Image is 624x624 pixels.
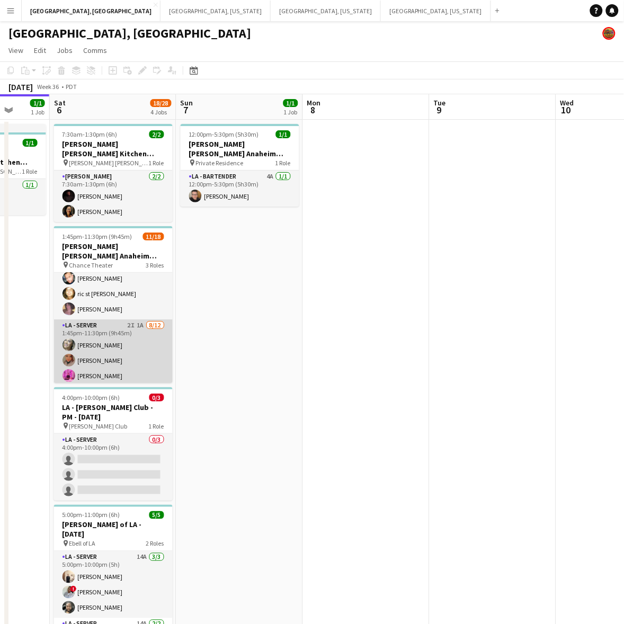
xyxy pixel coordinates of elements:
[275,159,291,167] span: 1 Role
[432,104,446,116] span: 9
[151,108,171,116] div: 4 Jobs
[196,159,244,167] span: Private Residence
[23,139,38,147] span: 1/1
[307,98,321,108] span: Mon
[66,83,77,91] div: PDT
[271,1,381,21] button: [GEOGRAPHIC_DATA], [US_STATE]
[161,1,271,21] button: [GEOGRAPHIC_DATA], [US_STATE]
[54,520,173,539] h3: [PERSON_NAME] of LA - [DATE]
[79,43,111,57] a: Comms
[30,43,50,57] a: Edit
[181,98,193,108] span: Sun
[603,27,616,40] app-user-avatar: Rollin Hero
[284,108,298,116] div: 1 Job
[150,99,172,107] span: 18/28
[22,167,38,175] span: 1 Role
[69,422,128,430] span: [PERSON_NAME] Club
[4,43,28,57] a: View
[8,82,33,92] div: [DATE]
[54,387,173,501] app-job-card: 4:00pm-10:00pm (6h)0/3LA - [PERSON_NAME] Club - PM - [DATE] [PERSON_NAME] Club1 RoleLA - Server0/...
[181,171,299,207] app-card-role: LA - Bartender4A1/112:00pm-5:30pm (5h30m)[PERSON_NAME]
[54,319,173,528] app-card-role: LA - Server2I1A8/121:45pm-11:30pm (9h45m)[PERSON_NAME][PERSON_NAME][PERSON_NAME]
[146,540,164,548] span: 2 Roles
[34,46,46,55] span: Edit
[559,104,574,116] span: 10
[149,130,164,138] span: 2/2
[8,46,23,55] span: View
[181,124,299,207] app-job-card: 12:00pm-5:30pm (5h30m)1/1[PERSON_NAME] [PERSON_NAME] Anaheim [DATE] Private Residence1 RoleLA - B...
[54,551,173,618] app-card-role: LA - Server14A3/35:00pm-10:00pm (5h)[PERSON_NAME]![PERSON_NAME][PERSON_NAME]
[52,43,77,57] a: Jobs
[8,25,251,41] h1: [GEOGRAPHIC_DATA], [GEOGRAPHIC_DATA]
[54,242,173,261] h3: [PERSON_NAME] [PERSON_NAME] Anaheim [DATE]
[63,233,132,240] span: 1:45pm-11:30pm (9h45m)
[35,83,61,91] span: Week 36
[189,130,259,138] span: 12:00pm-5:30pm (5h30m)
[69,261,113,269] span: Chance Theater
[69,159,149,167] span: [PERSON_NAME] [PERSON_NAME] Catering
[54,403,173,422] h3: LA - [PERSON_NAME] Club - PM - [DATE]
[54,139,173,158] h3: [PERSON_NAME] [PERSON_NAME] Kitchen [DATE]
[434,98,446,108] span: Tue
[54,253,173,319] app-card-role: LA - Bartender5A3/31:45pm-11:00pm (9h15m)[PERSON_NAME]ric st [PERSON_NAME][PERSON_NAME]
[63,511,120,519] span: 5:00pm-11:00pm (6h)
[52,104,66,116] span: 6
[381,1,491,21] button: [GEOGRAPHIC_DATA], [US_STATE]
[63,394,120,402] span: 4:00pm-10:00pm (6h)
[149,394,164,402] span: 0/3
[560,98,574,108] span: Wed
[63,130,118,138] span: 7:30am-1:30pm (6h)
[179,104,193,116] span: 7
[143,233,164,240] span: 11/18
[54,98,66,108] span: Sat
[54,434,173,501] app-card-role: LA - Server0/34:00pm-10:00pm (6h)
[283,99,298,107] span: 1/1
[149,422,164,430] span: 1 Role
[306,104,321,116] span: 8
[30,99,45,107] span: 1/1
[22,1,161,21] button: [GEOGRAPHIC_DATA], [GEOGRAPHIC_DATA]
[54,226,173,383] app-job-card: 1:45pm-11:30pm (9h45m)11/18[PERSON_NAME] [PERSON_NAME] Anaheim [DATE] Chance Theater3 RolesLA - B...
[149,511,164,519] span: 5/5
[70,586,77,592] span: !
[276,130,291,138] span: 1/1
[57,46,73,55] span: Jobs
[54,171,173,222] app-card-role: [PERSON_NAME]2/27:30am-1:30pm (6h)[PERSON_NAME][PERSON_NAME]
[31,108,44,116] div: 1 Job
[146,261,164,269] span: 3 Roles
[181,139,299,158] h3: [PERSON_NAME] [PERSON_NAME] Anaheim [DATE]
[69,540,96,548] span: Ebell of LA
[83,46,107,55] span: Comms
[149,159,164,167] span: 1 Role
[54,124,173,222] app-job-card: 7:30am-1:30pm (6h)2/2[PERSON_NAME] [PERSON_NAME] Kitchen [DATE] [PERSON_NAME] [PERSON_NAME] Cater...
